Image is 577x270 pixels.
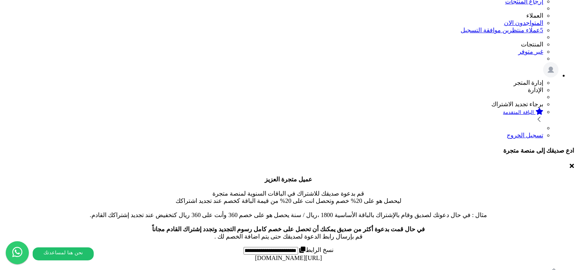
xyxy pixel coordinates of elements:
a: 5عملاء منتظرين موافقة التسجيل [461,27,543,33]
label: نسخ الرابط [298,247,334,253]
li: برجاء تجديد الاشتراك [3,100,543,108]
div: [URL][DOMAIN_NAME] [3,255,574,262]
a: غير متوفر [518,48,543,55]
b: في حال قمت بدعوة أكثر من صديق يمكنك أن تحصل على خصم كامل رسوم التجديد وتجدد إشتراك القادم مجاناً [152,226,425,232]
b: عميل متجرة العزيز [265,176,312,183]
a: الباقة المتقدمة [3,108,543,125]
li: الإدارة [3,86,543,94]
span: إدارة المتجر [514,79,543,86]
a: تسجيل الخروج [507,132,543,138]
small: الباقة المتقدمة [503,109,534,115]
a: المتواجدون الان [504,20,543,26]
h4: ادع صديقك إلى منصة متجرة [3,147,574,154]
li: العملاء [3,12,543,19]
li: المنتجات [3,41,543,48]
span: 5 [540,27,543,33]
p: قم بدعوة صديقك للاشتراك في الباقات السنوية لمنصة متجرة ليحصل هو على 20% خصم وتحصل انت على 20% من ... [3,176,574,240]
